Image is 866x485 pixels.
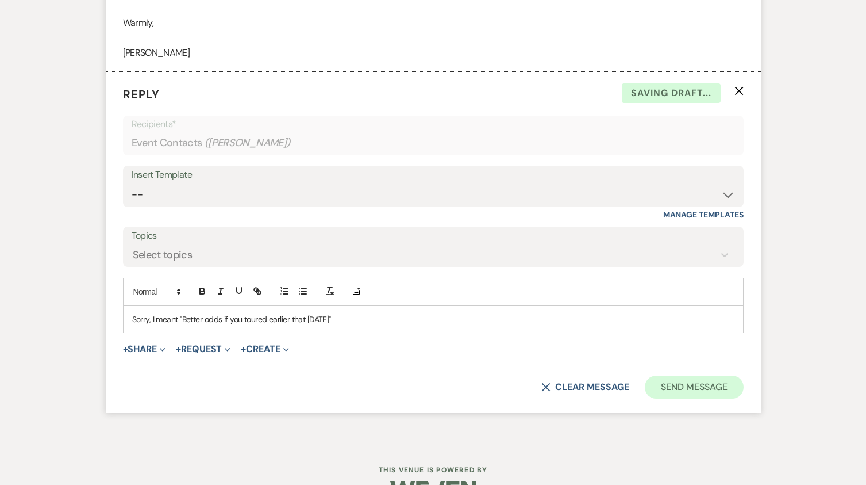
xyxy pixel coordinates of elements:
p: Warmly, [123,16,744,30]
span: + [241,345,246,354]
span: Saving draft... [622,83,721,103]
button: Clear message [541,383,629,392]
div: Event Contacts [132,132,735,154]
span: + [176,345,181,354]
button: Send Message [645,376,743,399]
p: Sorry, I meant " [132,313,734,326]
span: ( [PERSON_NAME] ) [205,135,291,151]
span: Reply [123,87,160,102]
button: Request [176,345,230,354]
span: + [123,345,128,354]
p: Recipients* [132,117,735,132]
div: Insert Template [132,167,735,184]
a: Manage Templates [663,209,744,220]
label: Topics [132,228,735,245]
button: Share [123,345,166,354]
button: Create [241,345,288,354]
span: Better odds if you toured earlier that [DATE]" [182,314,331,324]
div: Select topics [133,247,193,263]
p: [PERSON_NAME] [123,45,744,60]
